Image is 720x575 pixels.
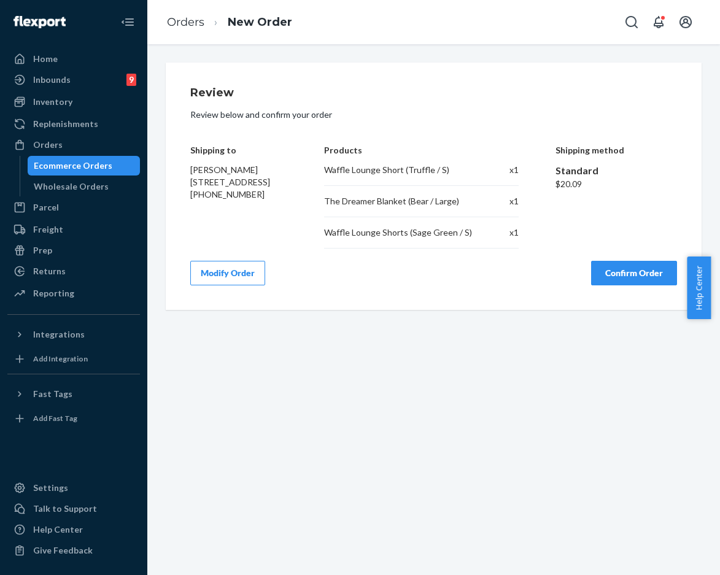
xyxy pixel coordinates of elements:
[7,499,140,519] a: Talk to Support
[7,135,140,155] a: Orders
[489,195,519,207] div: x 1
[591,261,677,285] button: Confirm Order
[489,226,519,239] div: x 1
[7,220,140,239] a: Freight
[33,503,97,515] div: Talk to Support
[33,388,72,400] div: Fast Tags
[33,265,66,277] div: Returns
[33,287,74,299] div: Reporting
[115,10,140,34] button: Close Navigation
[14,16,66,28] img: Flexport logo
[33,328,85,341] div: Integrations
[33,413,77,423] div: Add Fast Tag
[7,284,140,303] a: Reporting
[190,87,677,99] h1: Review
[33,118,98,130] div: Replenishments
[646,10,671,34] button: Open notifications
[324,164,476,176] div: Waffle Lounge Short (Truffle / S)
[555,145,677,155] h4: Shipping method
[324,226,476,239] div: Waffle Lounge Shorts (Sage Green / S)
[7,325,140,344] button: Integrations
[7,409,140,428] a: Add Fast Tag
[7,198,140,217] a: Parcel
[7,241,140,260] a: Prep
[33,223,63,236] div: Freight
[126,74,136,86] div: 9
[33,544,93,557] div: Give Feedback
[555,164,677,178] div: Standard
[33,74,71,86] div: Inbounds
[190,145,288,155] h4: Shipping to
[7,92,140,112] a: Inventory
[228,15,292,29] a: New Order
[324,145,519,155] h4: Products
[673,10,698,34] button: Open account menu
[33,482,68,494] div: Settings
[33,523,83,536] div: Help Center
[7,349,140,369] a: Add Integration
[34,180,109,193] div: Wholesale Orders
[7,70,140,90] a: Inbounds9
[7,261,140,281] a: Returns
[33,53,58,65] div: Home
[7,541,140,560] button: Give Feedback
[7,478,140,498] a: Settings
[619,10,644,34] button: Open Search Box
[7,384,140,404] button: Fast Tags
[33,244,52,257] div: Prep
[190,109,677,121] p: Review below and confirm your order
[7,520,140,539] a: Help Center
[34,160,112,172] div: Ecommerce Orders
[190,164,270,187] span: [PERSON_NAME] [STREET_ADDRESS]
[7,49,140,69] a: Home
[190,188,288,201] div: [PHONE_NUMBER]
[33,201,59,214] div: Parcel
[167,15,204,29] a: Orders
[28,156,141,176] a: Ecommerce Orders
[190,261,265,285] button: Modify Order
[489,164,519,176] div: x 1
[157,4,302,41] ol: breadcrumbs
[7,114,140,134] a: Replenishments
[33,139,63,151] div: Orders
[33,96,72,108] div: Inventory
[324,195,476,207] div: The Dreamer Blanket (Bear / Large)
[555,178,677,190] div: $20.09
[33,353,88,364] div: Add Integration
[687,257,711,319] button: Help Center
[28,177,141,196] a: Wholesale Orders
